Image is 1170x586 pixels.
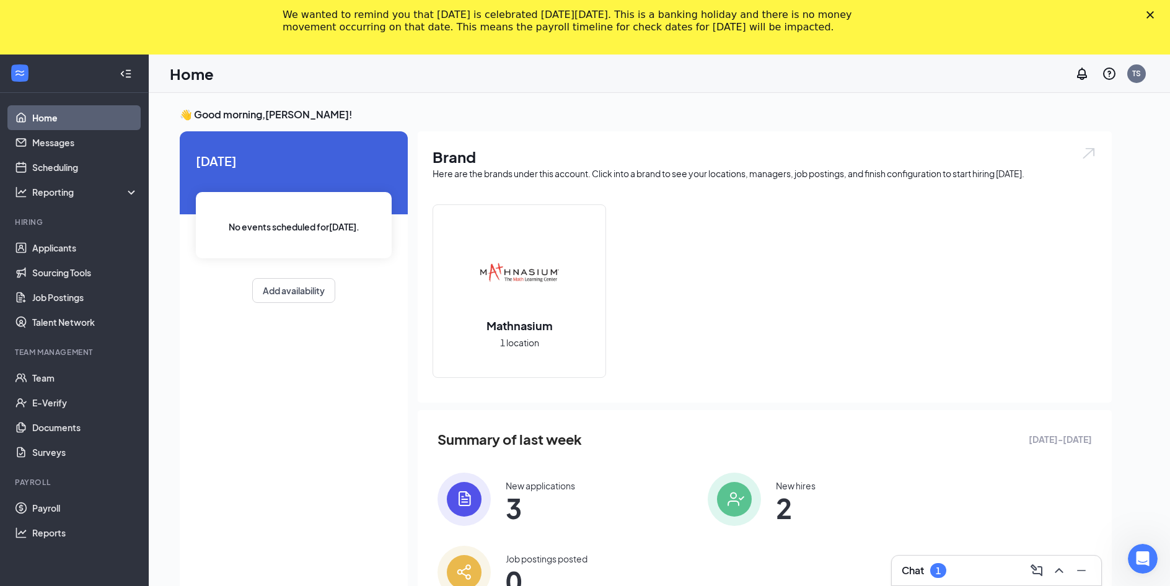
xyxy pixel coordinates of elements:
h3: 👋 Good morning, [PERSON_NAME] ! [180,108,1112,121]
svg: WorkstreamLogo [14,67,26,79]
span: Summary of last week [438,429,582,450]
svg: ChevronUp [1052,563,1067,578]
h1: Home [170,63,214,84]
div: Job postings posted [506,553,587,565]
div: Here are the brands under this account. Click into a brand to see your locations, managers, job p... [433,167,1097,180]
svg: QuestionInfo [1102,66,1117,81]
span: [DATE] - [DATE] [1029,432,1092,446]
a: Sourcing Tools [32,260,138,285]
h3: Chat [902,564,924,577]
span: 1 location [500,336,539,349]
a: Team [32,365,138,390]
svg: Minimize [1074,563,1089,578]
button: ComposeMessage [1027,561,1047,580]
span: [DATE] [196,151,392,170]
a: Scheduling [32,155,138,180]
span: 3 [506,497,575,519]
img: Mathnasium [480,234,559,313]
div: New applications [506,479,575,492]
svg: ComposeMessage [1029,563,1044,578]
div: TS [1132,68,1141,79]
div: Payroll [15,477,136,488]
button: ChevronUp [1049,561,1069,580]
img: icon [708,473,761,526]
svg: Analysis [15,186,27,198]
h2: Mathnasium [474,318,565,333]
div: Team Management [15,347,136,357]
img: open.6027fd2a22e1237b5b06.svg [1081,146,1097,160]
a: Documents [32,415,138,440]
svg: Collapse [120,68,132,80]
span: 2 [776,497,816,519]
button: Add availability [252,278,335,303]
div: Hiring [15,217,136,227]
h1: Brand [433,146,1097,167]
svg: Notifications [1075,66,1089,81]
img: icon [438,473,491,526]
a: Talent Network [32,310,138,335]
button: Minimize [1071,561,1091,580]
a: Home [32,105,138,130]
div: We wanted to remind you that [DATE] is celebrated [DATE][DATE]. This is a banking holiday and the... [283,9,868,33]
div: Close [1146,11,1159,19]
a: Payroll [32,496,138,520]
a: Reports [32,520,138,545]
div: New hires [776,479,816,492]
a: Job Postings [32,285,138,310]
a: Messages [32,130,138,155]
iframe: Intercom live chat [1128,544,1158,574]
span: No events scheduled for [DATE] . [229,220,359,234]
a: Surveys [32,440,138,465]
a: Applicants [32,235,138,260]
a: E-Verify [32,390,138,415]
div: 1 [936,566,941,576]
div: Reporting [32,186,139,198]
